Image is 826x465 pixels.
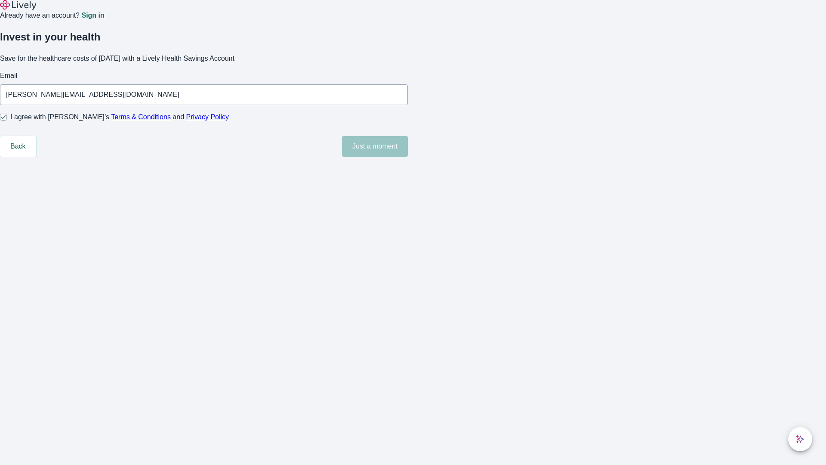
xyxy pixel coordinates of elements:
[81,12,104,19] a: Sign in
[186,113,229,121] a: Privacy Policy
[788,427,812,451] button: chat
[111,113,171,121] a: Terms & Conditions
[796,435,804,443] svg: Lively AI Assistant
[10,112,229,122] span: I agree with [PERSON_NAME]’s and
